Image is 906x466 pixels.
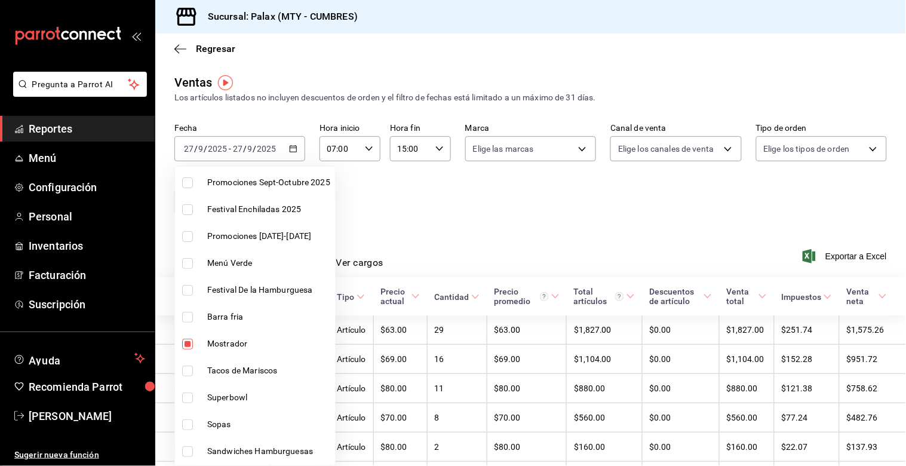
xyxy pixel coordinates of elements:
span: Barra fria [207,311,330,323]
span: Menú Verde [207,257,330,269]
span: Promociones [DATE]-[DATE] [207,230,330,243]
img: Tooltip marker [218,75,233,90]
span: Promociones Sept-Octubre 2025 [207,176,330,189]
span: Sopas [207,418,330,431]
span: Superbowl [207,391,330,404]
span: Tacos de Mariscos [207,364,330,377]
span: Sandwiches Hamburguesas [207,445,330,458]
span: Mostrador [207,338,330,350]
span: Festival Enchiladas 2025 [207,203,330,216]
span: Festival De la Hamburguesa [207,284,330,296]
